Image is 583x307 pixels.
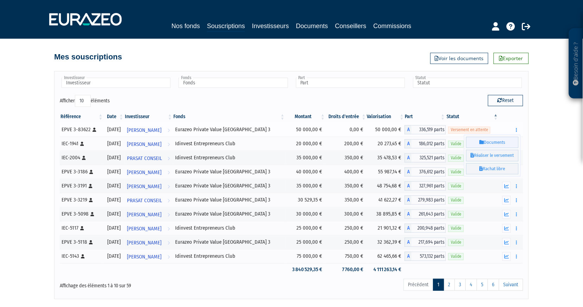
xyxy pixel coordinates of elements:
[168,152,170,165] i: Voir l'investisseur
[106,196,122,204] div: [DATE]
[448,253,464,260] span: Valide
[127,194,162,207] span: PRASAT CONSEIL
[106,210,122,218] div: [DATE]
[412,167,446,177] span: 376,612 parts
[127,250,161,263] span: [PERSON_NAME]
[124,111,173,123] th: Investisseur: activer pour trier la colonne par ordre croissant
[405,238,412,247] span: A
[286,165,326,179] td: 40 000,00 €
[405,238,446,247] div: A - Eurazeo Private Value Europe 3
[448,225,464,232] span: Valide
[82,156,86,160] i: [Français] Personne physique
[367,193,405,207] td: 41 622,27 €
[89,198,93,202] i: [Français] Personne physique
[405,111,446,123] th: Part: activer pour trier la colonne par ordre croissant
[124,193,173,207] a: PRASAT CONSEIL
[488,279,499,291] a: 6
[367,207,405,221] td: 38 895,85 €
[405,167,446,177] div: A - Eurazeo Private Value Europe 3
[106,140,122,147] div: [DATE]
[286,249,326,263] td: 75 000,00 €
[430,53,488,64] a: Voir les documents
[444,279,455,291] a: 2
[60,111,104,123] th: Référence : activer pour trier la colonne par ordre croissant
[127,124,161,137] span: [PERSON_NAME]
[172,21,200,31] a: Nos fonds
[75,95,91,107] select: Afficheréléments
[466,163,519,175] a: Rachat libre
[173,111,286,123] th: Fonds: activer pour trier la colonne par ordre croissant
[405,139,412,148] span: A
[89,240,93,244] i: [Français] Personne physique
[175,224,283,232] div: Idinvest Entrepreneurs Club
[62,168,101,175] div: EPVE 3-3186
[168,180,170,193] i: Voir l'investisseur
[175,182,283,190] div: Eurazeo Private Value [GEOGRAPHIC_DATA] 3
[286,193,326,207] td: 30 529,35 €
[412,224,446,233] span: 200,948 parts
[405,153,412,162] span: A
[127,208,161,221] span: [PERSON_NAME]
[127,152,162,165] span: PRASAT CONSEIL
[448,169,464,175] span: Valide
[286,207,326,221] td: 30 000,00 €
[405,196,446,205] div: A - Eurazeo Private Value Europe 3
[168,222,170,235] i: Voir l'investisseur
[286,123,326,137] td: 50 000,00 €
[168,166,170,179] i: Voir l'investisseur
[326,123,367,137] td: 0,00 €
[367,235,405,249] td: 32 362,39 €
[106,252,122,260] div: [DATE]
[175,168,283,175] div: Eurazeo Private Value [GEOGRAPHIC_DATA] 3
[62,210,101,218] div: EPVE 3-5098
[106,182,122,190] div: [DATE]
[62,154,101,161] div: IEC-2004
[412,181,446,191] span: 327,961 parts
[499,279,523,291] a: Suivant
[367,249,405,263] td: 62 465,66 €
[175,196,283,204] div: Eurazeo Private Value [GEOGRAPHIC_DATA] 3
[175,210,283,218] div: Eurazeo Private Value [GEOGRAPHIC_DATA] 3
[405,196,412,205] span: A
[175,126,283,133] div: Eurazeo Private Value [GEOGRAPHIC_DATA] 3
[106,224,122,232] div: [DATE]
[367,179,405,193] td: 48 754,68 €
[326,207,367,221] td: 300,00 €
[168,138,170,151] i: Voir l'investisseur
[405,125,446,134] div: A - Eurazeo Private Value Europe 3
[448,239,464,246] span: Valide
[127,180,161,193] span: [PERSON_NAME]
[572,32,580,95] p: Besoin d'aide ?
[106,154,122,161] div: [DATE]
[448,155,464,161] span: Valide
[405,167,412,177] span: A
[367,165,405,179] td: 55 987,14 €
[405,210,412,219] span: A
[405,153,446,162] div: A - Idinvest Entrepreneurs Club
[175,252,283,260] div: Idinvest Entrepreneurs Club
[80,226,84,230] i: [Français] Personne physique
[81,254,85,258] i: [Français] Personne physique
[89,184,92,188] i: [Français] Personne physique
[367,263,405,276] td: 4 111 263,14 €
[252,21,289,31] a: Investisseurs
[104,111,124,123] th: Date: activer pour trier la colonne par ordre croissant
[448,141,464,147] span: Valide
[62,252,101,260] div: IEC-5143
[175,154,283,161] div: Idinvest Entrepreneurs Club
[412,210,446,219] span: 261,643 parts
[92,128,96,132] i: [Français] Personne physique
[446,111,499,123] th: Statut : activer pour trier la colonne par ordre d&eacute;croissant
[326,235,367,249] td: 250,00 €
[124,235,173,249] a: [PERSON_NAME]
[367,151,405,165] td: 35 478,53 €
[466,150,519,161] a: Réaliser le versement
[455,279,466,291] a: 3
[448,183,464,190] span: Valide
[412,139,446,148] span: 186,012 parts
[405,139,446,148] div: A - Idinvest Entrepreneurs Club
[127,236,161,249] span: [PERSON_NAME]
[326,165,367,179] td: 400,00 €
[412,125,446,134] span: 336,519 parts
[175,238,283,246] div: Eurazeo Private Value [GEOGRAPHIC_DATA] 3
